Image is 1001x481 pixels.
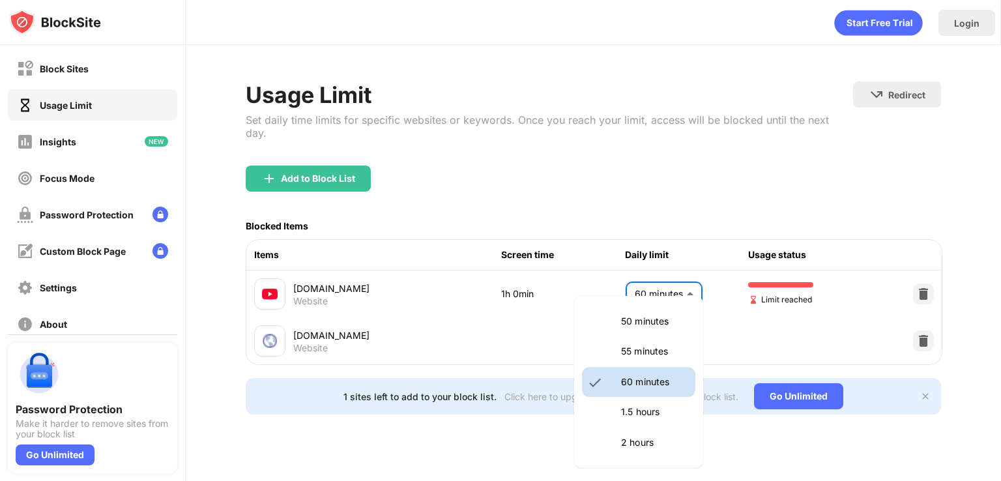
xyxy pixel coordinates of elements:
[621,405,688,419] p: 1.5 hours
[621,465,688,480] p: 2.5 hours
[621,435,688,450] p: 2 hours
[621,375,688,389] p: 60 minutes
[621,314,688,328] p: 50 minutes
[621,344,688,358] p: 55 minutes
